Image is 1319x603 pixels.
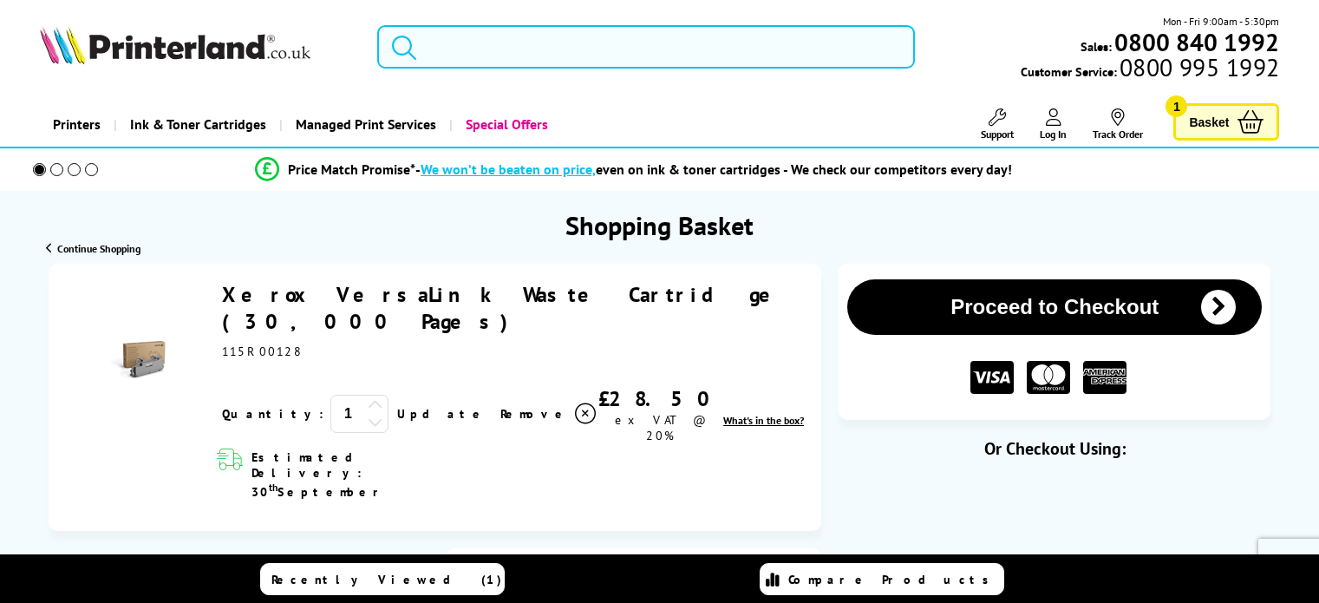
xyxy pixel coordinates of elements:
iframe: PayPal [881,488,1228,527]
span: Price Match Promise* [288,161,415,178]
span: 1 [1166,95,1187,117]
a: Printers [40,102,114,147]
span: We won’t be beaten on price, [421,161,596,178]
span: Quantity: [222,406,323,422]
span: Remove [500,406,569,422]
span: Estimated Delivery: 30 September [251,449,454,500]
a: Continue Shopping [46,242,140,255]
a: lnk_inthebox [723,414,804,427]
img: American Express [1083,361,1126,395]
a: Track Order [1093,108,1143,141]
a: Update [397,406,486,422]
img: VISA [970,361,1014,395]
span: Basket [1189,110,1229,134]
span: Support [981,128,1014,141]
span: Customer Service: [1021,59,1279,80]
span: 0800 995 1992 [1117,59,1279,75]
span: Mon - Fri 9:00am - 5:30pm [1163,13,1279,29]
a: Special Offers [449,102,561,147]
a: Log In [1040,108,1067,141]
a: Printerland Logo [40,26,356,68]
img: Printerland Logo [40,26,310,64]
a: Xerox VersaLink Waste Cartridge (30,000 Pages) [222,281,788,335]
span: What's in the box? [723,414,804,427]
a: Ink & Toner Cartridges [114,102,279,147]
span: Compare Products [788,572,998,587]
img: MASTER CARD [1027,361,1070,395]
div: £28.50 [598,385,722,412]
b: 0800 840 1992 [1114,26,1279,58]
a: Basket 1 [1173,103,1279,141]
button: Proceed to Checkout [847,279,1262,335]
h1: Shopping Basket [565,208,754,242]
a: Delete item from your basket [500,401,598,427]
span: Recently Viewed (1) [271,572,502,587]
span: Ink & Toner Cartridges [130,102,266,147]
li: modal_Promise [9,154,1258,185]
span: Sales: [1081,38,1112,55]
span: ex VAT @ 20% [615,412,706,443]
div: Or Checkout Using: [839,437,1270,460]
a: Recently Viewed (1) [260,563,505,595]
div: - even on ink & toner cartridges - We check our competitors every day! [415,161,1012,178]
a: Compare Products [760,563,1004,595]
span: 115R00128 [222,344,298,359]
span: Log In [1040,128,1067,141]
img: Xerox VersaLink Waste Cartridge (30,000 Pages) [109,330,170,390]
a: Managed Print Services [279,102,449,147]
a: Support [981,108,1014,141]
sup: th [269,481,278,494]
span: Continue Shopping [57,242,140,255]
a: 0800 840 1992 [1112,34,1279,50]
